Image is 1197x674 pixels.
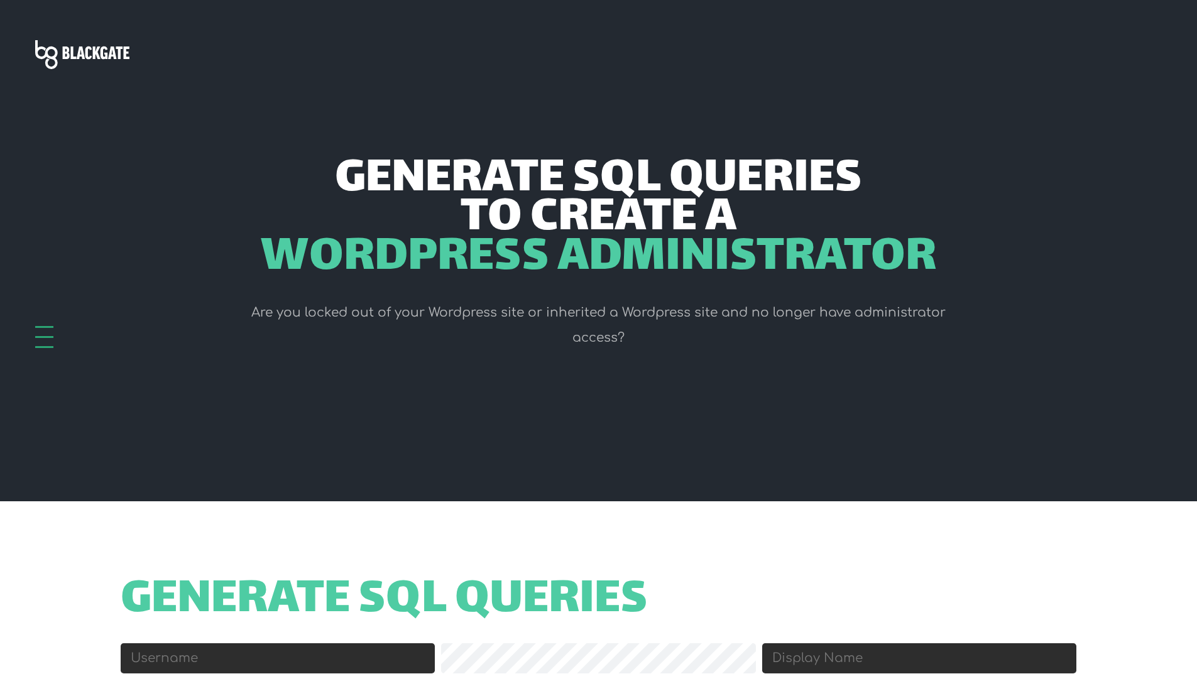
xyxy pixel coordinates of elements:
[121,643,435,673] input: Username
[762,643,1076,673] input: Display Name
[260,239,936,278] span: WordPress Administrator
[35,40,129,69] img: Blackgate
[226,300,971,351] p: Are you locked out of your Wordpress site or inherited a Wordpress site and no longer have admini...
[335,161,862,200] span: Generate SQL Queries
[461,200,736,239] span: to create a
[121,582,648,621] span: Generate SQL Queries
